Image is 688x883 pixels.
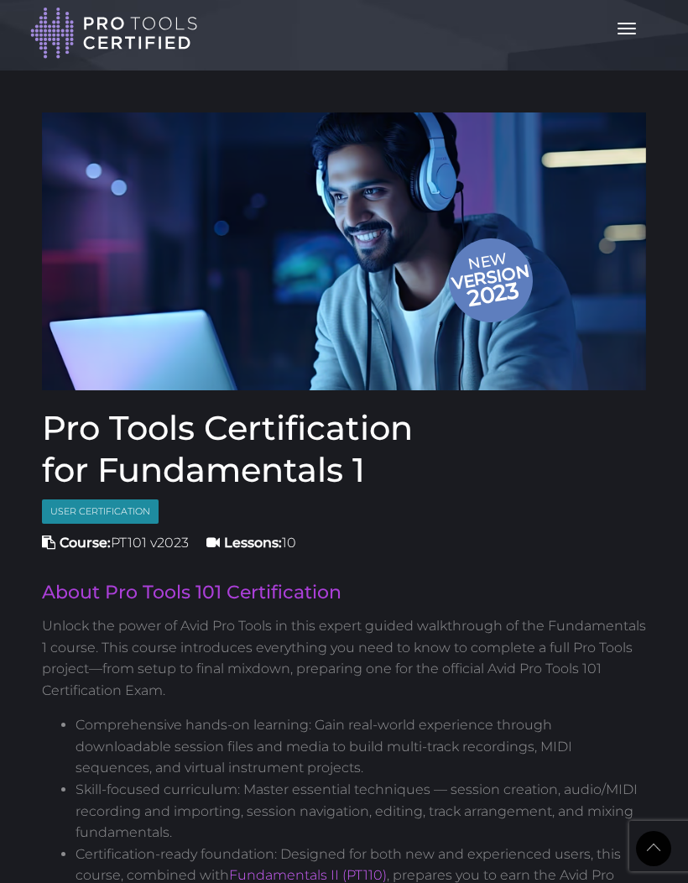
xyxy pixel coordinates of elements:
span: New [448,248,537,314]
p: Unlock the power of Avid Pro Tools in this expert guided walkthrough of the Fundamentals 1 course... [42,615,646,701]
a: Newversion 2023 [42,112,646,390]
img: Pro tools certified Fundamentals 1 Course cover [42,112,646,390]
strong: Lessons: [224,535,282,551]
img: Pro Tools Certified Logo [30,6,198,60]
li: Comprehensive hands-on learning: Gain real-world experience through downloadable session files an... [76,714,646,779]
h1: Pro Tools Certification for Fundamentals 1 [42,407,646,491]
h2: About Pro Tools 101 Certification [42,583,646,602]
li: Skill-focused curriculum: Master essential techniques — session creation, audio/MIDI recording an... [76,779,646,844]
strong: Course: [60,535,111,551]
a: Back to Top [636,831,671,866]
span: PT101 v2023 [42,535,189,551]
span: 10 [206,535,296,551]
span: User Certification [42,499,159,524]
span: version [448,265,532,288]
a: Fundamentals II (PT110) [229,867,387,883]
span: 2023 [450,274,537,315]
